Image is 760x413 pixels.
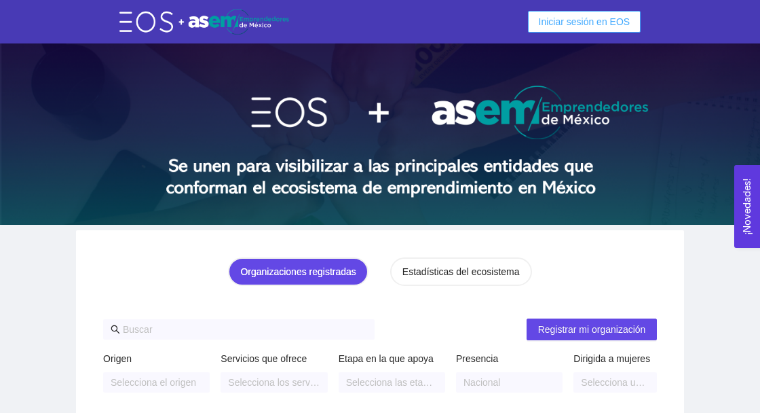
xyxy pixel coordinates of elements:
[221,351,307,366] label: Servicios que ofrece
[402,264,520,279] div: Estadísticas del ecosistema
[123,322,367,337] input: Buscar
[573,351,650,366] label: Dirigida a mujeres
[240,264,356,279] div: Organizaciones registradas
[539,14,630,29] span: Iniciar sesión en EOS
[119,9,289,34] img: eos-asem-logo.38b026ae.png
[339,351,434,366] label: Etapa en la que apoya
[528,11,641,33] button: Iniciar sesión en EOS
[527,319,657,340] button: Registrar mi organización
[111,325,120,334] span: search
[103,351,132,366] label: Origen
[734,165,760,248] button: Open Feedback Widget
[538,322,646,337] span: Registrar mi organización
[456,351,498,366] label: Presencia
